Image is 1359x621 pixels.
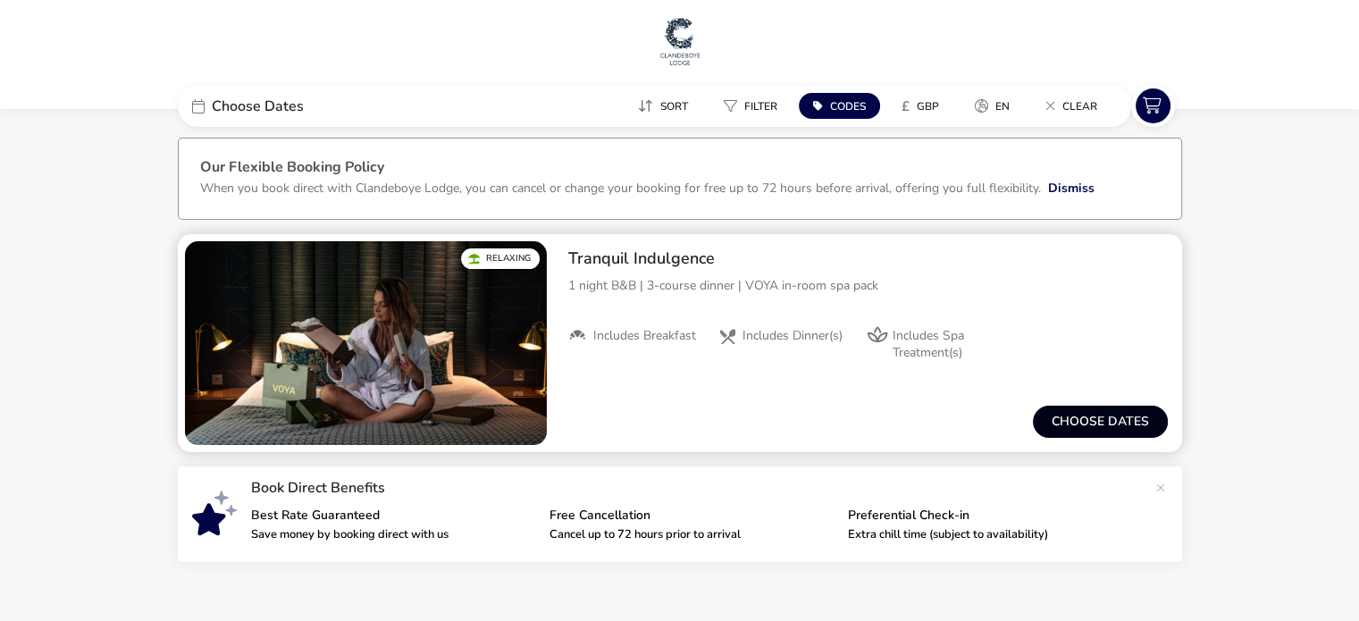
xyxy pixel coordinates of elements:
[848,509,1132,522] p: Preferential Check-in
[709,93,799,119] naf-pibe-menu-bar-item: Filter
[917,99,939,113] span: GBP
[200,180,1041,197] p: When you book direct with Clandeboye Lodge, you can cancel or change your booking for free up to ...
[251,481,1146,495] p: Book Direct Benefits
[887,93,961,119] naf-pibe-menu-bar-item: £GBP
[1062,99,1097,113] span: Clear
[887,93,953,119] button: £GBP
[461,248,540,269] div: Relaxing
[593,328,696,344] span: Includes Breakfast
[961,93,1024,119] button: en
[624,93,702,119] button: Sort
[549,509,834,522] p: Free Cancellation
[251,509,535,522] p: Best Rate Guaranteed
[799,93,880,119] button: Codes
[185,241,547,445] swiper-slide: 1 / 1
[200,160,1160,179] h3: Our Flexible Booking Policy
[742,328,843,344] span: Includes Dinner(s)
[995,99,1010,113] span: en
[848,529,1132,541] p: Extra chill time (subject to availability)
[799,93,887,119] naf-pibe-menu-bar-item: Codes
[961,93,1031,119] naf-pibe-menu-bar-item: en
[1048,179,1095,197] button: Dismiss
[624,93,709,119] naf-pibe-menu-bar-item: Sort
[830,99,866,113] span: Codes
[251,529,535,541] p: Save money by booking direct with us
[1033,406,1168,438] button: Choose dates
[178,85,446,127] div: Choose Dates
[1031,93,1119,119] naf-pibe-menu-bar-item: Clear
[1031,93,1112,119] button: Clear
[658,14,702,68] img: Main Website
[709,93,792,119] button: Filter
[744,99,777,113] span: Filter
[549,529,834,541] p: Cancel up to 72 hours prior to arrival
[568,276,1168,295] p: 1 night B&B | 3-course dinner | VOYA in-room spa pack
[554,234,1182,375] div: Tranquil Indulgence1 night B&B | 3-course dinner | VOYA in-room spa packIncludes BreakfastInclude...
[902,97,910,115] i: £
[893,328,1003,360] span: Includes Spa Treatment(s)
[212,99,304,113] span: Choose Dates
[568,248,1168,269] h2: Tranquil Indulgence
[660,99,688,113] span: Sort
